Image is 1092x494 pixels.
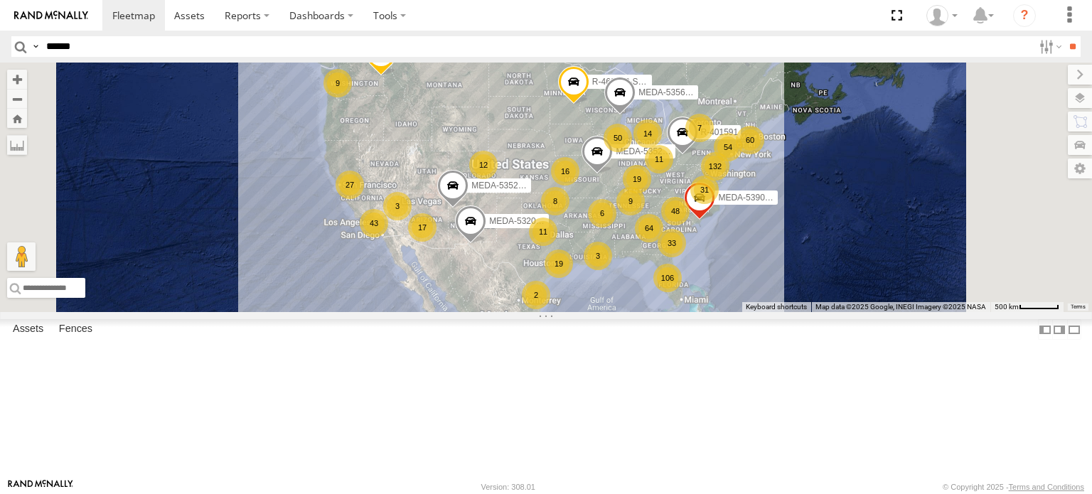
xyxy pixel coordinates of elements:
a: Terms and Conditions [1009,483,1084,491]
button: Zoom in [7,70,27,89]
div: © Copyright 2025 - [943,483,1084,491]
label: Assets [6,320,50,340]
span: MEDA-532003-Roll [489,216,562,226]
div: 11 [645,145,673,173]
label: Search Query [30,36,41,57]
span: MEDA-539001-Roll [718,193,791,203]
div: 11 [529,218,557,246]
span: 500 km [995,303,1019,311]
div: 14 [633,119,662,148]
div: 7 [685,114,714,142]
div: 60 [736,126,764,154]
span: MEDA-535204-Roll [616,146,689,156]
span: Map data ©2025 Google, INEGI Imagery ©2025 NASA [815,303,986,311]
a: Terms (opens in new tab) [1071,304,1086,310]
div: 3 [584,242,612,270]
a: Visit our Website [8,480,73,494]
i: ? [1013,4,1036,27]
span: MEDA-535215-Roll [471,180,545,190]
button: Map Scale: 500 km per 53 pixels [990,302,1064,312]
button: Drag Pegman onto the map to open Street View [7,242,36,271]
label: Measure [7,135,27,155]
div: 64 [635,214,663,242]
label: Fences [52,320,100,340]
span: MEDA-535607-Swing [638,87,720,97]
button: Keyboard shortcuts [746,302,807,312]
div: 27 [336,171,364,199]
div: 6 [588,199,616,227]
div: 3 [383,192,412,220]
div: 8 [541,187,569,215]
button: Zoom Home [7,109,27,128]
span: R-460513-Swing [592,77,655,87]
div: Version: 308.01 [481,483,535,491]
div: 48 [661,197,690,225]
span: R-401591 [701,127,739,136]
label: Search Filter Options [1034,36,1064,57]
div: 16 [551,157,579,186]
div: Idaliz Kaminski [921,5,963,26]
div: 54 [714,133,742,161]
div: 19 [545,249,573,278]
div: 9 [323,69,352,97]
button: Zoom out [7,89,27,109]
div: 2 [522,281,550,309]
div: 33 [658,229,686,257]
div: 31 [690,176,719,204]
label: Map Settings [1068,159,1092,178]
div: 50 [604,124,632,152]
div: 17 [408,213,437,242]
div: 9 [616,187,645,215]
div: 19 [623,165,651,193]
label: Dock Summary Table to the Left [1038,319,1052,340]
div: 106 [653,264,682,292]
div: 43 [360,209,388,237]
div: 132 [701,152,729,181]
img: rand-logo.svg [14,11,88,21]
div: 12 [469,151,498,179]
label: Dock Summary Table to the Right [1052,319,1066,340]
label: Hide Summary Table [1067,319,1081,340]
